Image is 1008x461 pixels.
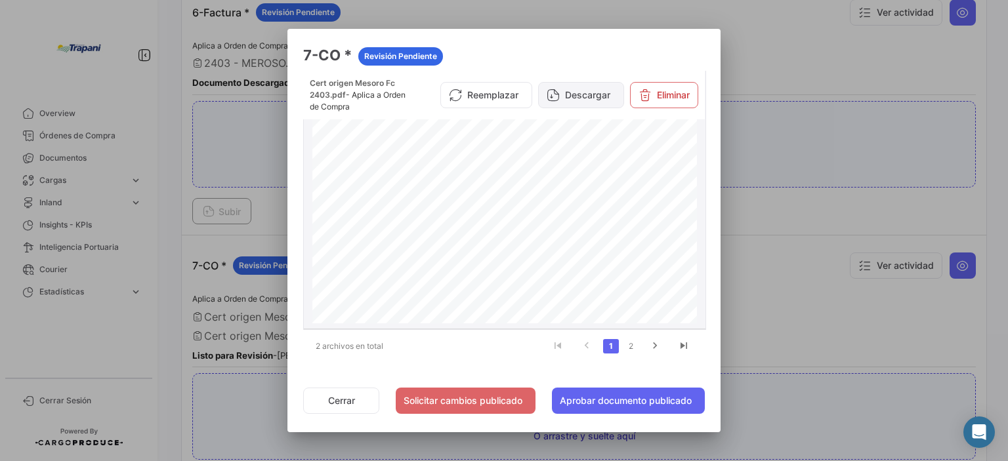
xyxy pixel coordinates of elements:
[552,388,705,414] button: Aprobar documento publicado
[303,330,411,363] div: 2 archivos en total
[538,82,624,108] button: Descargar
[440,82,532,108] button: Reemplazar
[574,339,599,353] a: go to previous page
[963,416,995,448] div: Abrir Intercom Messenger
[671,339,696,353] a: go to last page
[621,335,640,357] li: page 2
[630,82,698,108] button: Eliminar
[603,339,619,353] a: 1
[303,45,705,66] h3: 7-CO *
[310,78,395,100] span: Cert origen Mesoro Fc 2403.pdf
[396,388,535,414] button: Solicitar cambios publicado
[623,339,639,353] a: 2
[545,339,570,353] a: go to first page
[310,90,406,111] span: - Aplica a Orden de Compra
[303,388,379,414] button: Cerrar
[601,335,621,357] li: page 1
[364,50,437,62] span: Revisión Pendiente
[642,339,667,353] a: go to next page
